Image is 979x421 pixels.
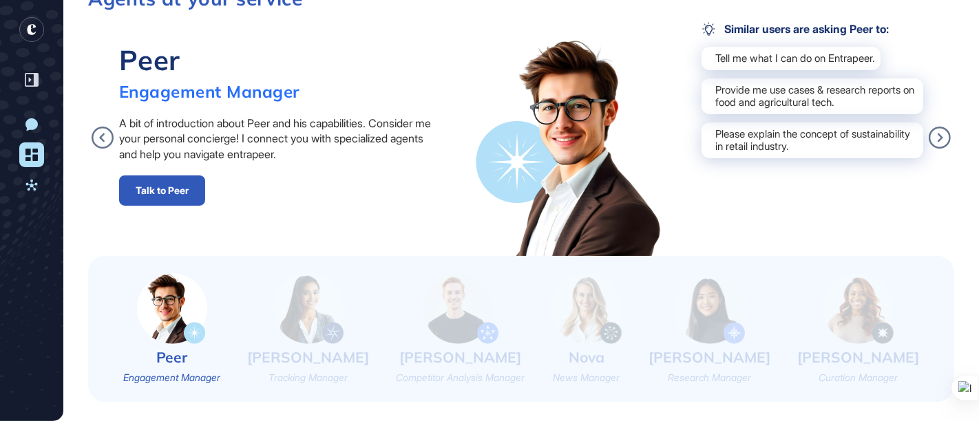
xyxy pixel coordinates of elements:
div: Tracking Manager [269,371,348,385]
div: Tell me what I can do on Entrapeer. [702,47,881,70]
div: [PERSON_NAME] [247,347,369,367]
img: curie-small.png [823,273,894,344]
div: Peer [119,43,299,77]
img: peer-small.png [137,273,207,344]
div: Competitor Analysis Manager [396,371,525,385]
img: nash-small.png [423,273,498,344]
img: tracy-small.png [273,273,344,344]
div: Nova [569,347,604,367]
a: Talk to Peer [119,175,205,206]
div: Similar users are asking Peer to: [702,22,889,36]
div: News Manager [554,371,620,385]
div: Engagement Manager [119,81,299,102]
img: nova-small.png [551,273,622,344]
div: A bit of introduction about Peer and his capabilities. Consider me your personal concierge! I con... [119,116,441,162]
img: reese-small.png [675,273,745,344]
div: Engagement Manager [123,371,220,385]
div: Curation Manager [819,371,898,385]
div: Peer [156,347,187,367]
div: entrapeer-logo [19,17,44,42]
div: Please explain the concept of sustainability in retail industry. [702,122,923,158]
div: [PERSON_NAME] [649,347,770,367]
div: [PERSON_NAME] [399,347,521,367]
div: Research Manager [668,371,751,385]
div: [PERSON_NAME] [797,347,919,367]
img: peer-big.png [476,37,666,256]
div: Provide me use cases & research reports on food and agricultural tech. [702,78,923,114]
